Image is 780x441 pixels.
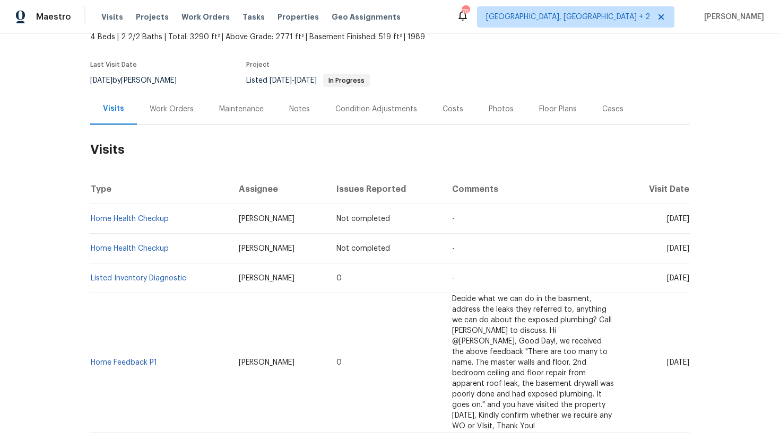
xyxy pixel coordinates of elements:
div: Notes [289,104,310,114]
span: Project [246,61,270,68]
th: Issues Reported [328,174,444,204]
span: [PERSON_NAME] [700,12,764,22]
span: - [452,215,455,223]
span: [DATE] [667,215,689,223]
span: In Progress [324,77,369,84]
th: Comments [444,174,623,204]
span: [GEOGRAPHIC_DATA], [GEOGRAPHIC_DATA] + 2 [486,12,650,22]
div: Condition Adjustments [335,104,417,114]
span: - [452,245,455,252]
span: [DATE] [667,359,689,366]
span: Last Visit Date [90,61,137,68]
a: Home Health Checkup [91,245,169,252]
span: Maestro [36,12,71,22]
div: Maintenance [219,104,264,114]
span: 4 Beds | 2 2/2 Baths | Total: 3290 ft² | Above Grade: 2771 ft² | Basement Finished: 519 ft² | 1989 [90,32,475,42]
span: Projects [136,12,169,22]
a: Home Health Checkup [91,215,169,223]
span: - [452,275,455,282]
th: Assignee [230,174,328,204]
th: Type [90,174,230,204]
div: Floor Plans [539,104,577,114]
span: [DATE] [294,77,317,84]
span: Geo Assignments [332,12,401,22]
span: [DATE] [90,77,112,84]
span: 0 [336,275,342,282]
div: Costs [443,104,463,114]
span: [PERSON_NAME] [239,275,294,282]
span: Not completed [336,215,390,223]
a: Home Feedback P1 [91,359,157,366]
span: [DATE] [667,245,689,252]
div: Photos [489,104,514,114]
span: [PERSON_NAME] [239,245,294,252]
th: Visit Date [623,174,690,204]
span: [DATE] [270,77,292,84]
span: Tasks [242,13,265,21]
span: [DATE] [667,275,689,282]
span: 0 [336,359,342,366]
div: by [PERSON_NAME] [90,74,189,87]
span: Work Orders [181,12,230,22]
div: Cases [602,104,623,114]
a: Listed Inventory Diagnostic [91,275,186,282]
span: Not completed [336,245,390,252]
div: Visits [103,103,124,114]
span: - [270,77,317,84]
span: [PERSON_NAME] [239,215,294,223]
span: Decide what we can do in the basment, address the leaks they referred to, anything we can do abou... [452,295,614,430]
span: Visits [101,12,123,22]
span: Listed [246,77,370,84]
div: 78 [462,6,469,17]
span: Properties [278,12,319,22]
div: Work Orders [150,104,194,114]
h2: Visits [90,125,690,174]
span: [PERSON_NAME] [239,359,294,366]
